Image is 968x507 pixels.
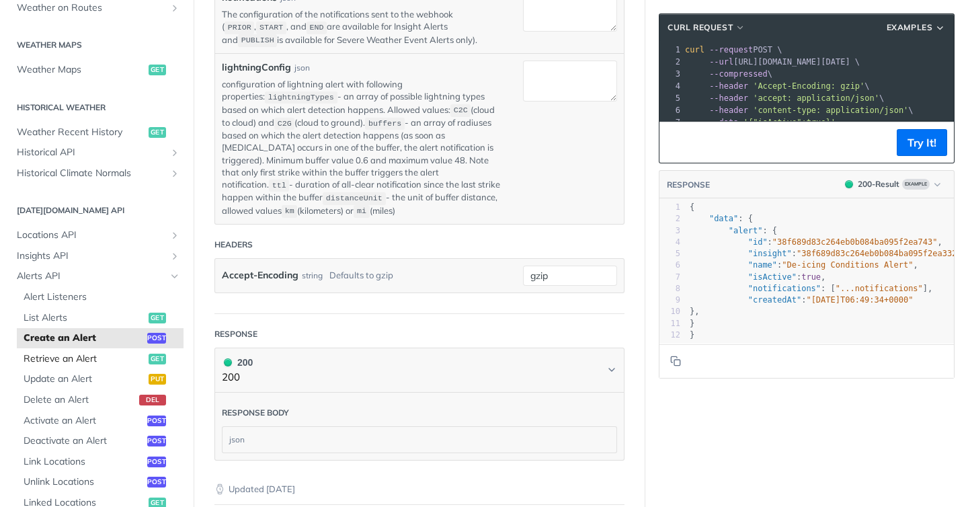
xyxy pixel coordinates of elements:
[709,81,748,91] span: --header
[709,214,738,223] span: "data"
[685,45,782,54] span: POST \
[24,331,144,345] span: Create an Alert
[659,104,682,116] div: 6
[668,22,733,34] span: cURL Request
[272,181,286,190] span: ttl
[222,78,503,217] p: configuration of lightning alert with following properties: - an array of possible lightning type...
[10,204,184,217] h2: [DATE][DOMAIN_NAME] API
[659,272,680,283] div: 7
[214,483,624,496] p: Updated [DATE]
[663,21,750,34] button: cURL Request
[782,260,913,270] span: "De-icing Conditions Alert"
[17,431,184,451] a: Deactivate an Alertpost
[24,455,144,469] span: Link Locations
[659,92,682,104] div: 5
[902,179,930,190] span: Example
[169,271,180,282] button: Hide subpages for Alerts API
[748,237,768,247] span: "id"
[24,352,145,366] span: Retrieve an Alert
[690,214,753,223] span: : {
[222,370,253,385] p: 200
[17,270,166,283] span: Alerts API
[659,248,680,260] div: 5
[659,295,680,306] div: 9
[659,68,682,80] div: 3
[223,427,616,453] div: json
[690,249,967,258] span: : ,
[666,132,685,153] button: Copy to clipboard
[690,330,694,340] span: }
[659,306,680,317] div: 10
[685,69,772,79] span: \
[357,207,366,217] span: mi
[797,249,962,258] span: "38f689d83c264eb0b084ba095f2ea332"
[753,106,908,115] span: 'content-type: application/json'
[690,226,777,235] span: : {
[690,260,918,270] span: : ,
[17,63,145,77] span: Weather Maps
[17,249,166,263] span: Insights API
[748,295,801,305] span: "createdAt"
[302,266,323,285] div: string
[685,93,884,103] span: \
[897,129,947,156] button: Try It!
[222,355,617,385] button: 200 200200
[17,369,184,389] a: Update an Alertput
[659,213,680,225] div: 2
[729,226,763,235] span: "alert"
[149,65,166,75] span: get
[214,239,253,251] div: Headers
[690,202,694,212] span: {
[659,283,680,295] div: 8
[149,374,166,385] span: put
[139,395,166,405] span: del
[268,93,334,102] span: lightningTypes
[17,328,184,348] a: Create an Alertpost
[882,21,951,34] button: Examples
[214,393,624,461] div: 200 200200
[801,272,821,282] span: true
[169,251,180,262] button: Show subpages for Insights API
[285,207,294,217] span: km
[753,81,864,91] span: 'Accept-Encoding: gzip'
[329,266,393,285] div: Defaults to gzip
[24,311,145,325] span: List Alerts
[748,284,821,293] span: "notifications"
[169,147,180,158] button: Show subpages for Historical API
[169,3,180,13] button: Show subpages for Weather on Routes
[709,69,768,79] span: --compressed
[10,143,184,163] a: Historical APIShow subpages for Historical API
[10,246,184,266] a: Insights APIShow subpages for Insights API
[214,328,257,340] div: Response
[753,93,879,103] span: 'accept: application/json'
[685,106,914,115] span: \
[685,57,860,67] span: [URL][DOMAIN_NAME][DATE] \
[659,318,680,329] div: 11
[149,127,166,138] span: get
[659,225,680,237] div: 3
[17,472,184,492] a: Unlink Locationspost
[10,266,184,286] a: Alerts APIHide subpages for Alerts API
[17,1,166,15] span: Weather on Routes
[17,146,166,159] span: Historical API
[659,237,680,248] div: 4
[659,56,682,68] div: 2
[772,237,938,247] span: "38f689d83c264eb0b084ba095f2ea743"
[709,93,748,103] span: --header
[748,260,777,270] span: "name"
[24,393,136,407] span: Delete an Alert
[149,313,166,323] span: get
[368,119,401,128] span: buffers
[147,457,166,467] span: post
[24,373,145,386] span: Update an Alert
[24,475,144,489] span: Unlink Locations
[659,116,682,128] div: 7
[17,411,184,431] a: Activate an Alertpost
[845,180,853,188] span: 200
[659,44,682,56] div: 1
[709,106,748,115] span: --header
[228,23,251,32] span: PRIOR
[147,477,166,487] span: post
[838,178,947,191] button: 200200-ResultExample
[690,272,825,282] span: : ,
